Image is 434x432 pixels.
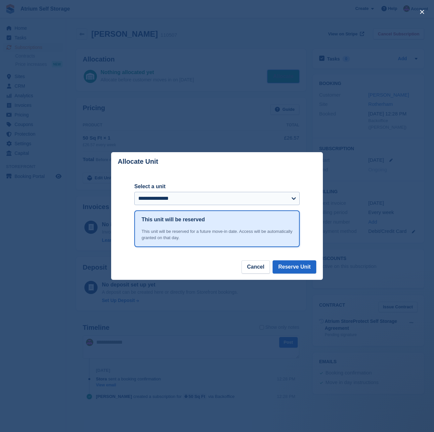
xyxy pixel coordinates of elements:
div: This unit will be reserved for a future move-in date. Access will be automatically granted on tha... [142,228,292,241]
h1: This unit will be reserved [142,216,205,224]
button: close [417,7,427,17]
label: Select a unit [134,183,300,191]
p: Allocate Unit [118,158,158,165]
button: Reserve Unit [273,260,316,274]
button: Cancel [241,260,270,274]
